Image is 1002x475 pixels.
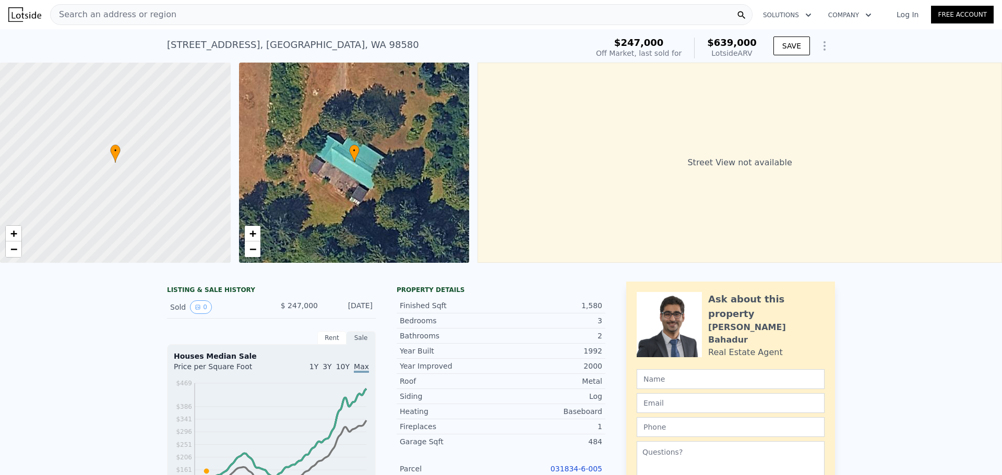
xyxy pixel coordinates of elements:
div: Heating [400,406,501,417]
div: Bathrooms [400,331,501,341]
span: − [249,242,256,255]
a: Log In [884,9,931,20]
button: View historical data [190,300,212,314]
a: Free Account [931,6,994,23]
div: Lotside ARV [707,48,757,58]
div: [STREET_ADDRESS] , [GEOGRAPHIC_DATA] , WA 98580 [167,38,419,52]
div: Price per Square Foot [174,361,271,378]
a: Zoom in [245,226,260,241]
input: Email [637,393,825,413]
div: [PERSON_NAME] Bahadur [708,321,825,346]
div: • [349,144,360,163]
div: LISTING & SALE HISTORY [167,286,376,296]
span: + [10,227,17,240]
span: Max [354,362,369,373]
div: 484 [501,436,602,447]
span: • [110,146,121,155]
input: Phone [637,417,825,437]
button: Company [820,6,880,25]
tspan: $161 [176,466,192,473]
div: 1,580 [501,300,602,311]
button: SAVE [773,36,810,55]
button: Solutions [755,6,820,25]
button: Show Options [814,35,835,56]
div: • [110,144,121,163]
div: Finished Sqft [400,300,501,311]
div: Year Improved [400,361,501,371]
div: 1992 [501,346,602,356]
img: Lotside [8,7,41,22]
span: − [10,242,17,255]
span: 10Y [336,362,350,371]
div: Ask about this property [708,292,825,321]
div: Street View not available [478,63,1002,263]
input: Name [637,369,825,389]
tspan: $206 [176,454,192,461]
div: Sold [170,300,263,314]
div: Siding [400,391,501,401]
span: $639,000 [707,37,757,48]
span: 3Y [323,362,331,371]
div: Rent [317,331,347,345]
a: Zoom out [245,241,260,257]
span: 1Y [309,362,318,371]
div: Roof [400,376,501,386]
div: Property details [397,286,605,294]
div: Metal [501,376,602,386]
div: [DATE] [326,300,373,314]
tspan: $296 [176,428,192,435]
div: Log [501,391,602,401]
div: Parcel [400,464,501,474]
div: Year Built [400,346,501,356]
span: $ 247,000 [281,301,318,310]
tspan: $469 [176,380,192,387]
tspan: $386 [176,403,192,410]
div: 3 [501,315,602,326]
div: 2 [501,331,602,341]
tspan: $251 [176,441,192,448]
span: + [249,227,256,240]
div: Fireplaces [400,421,501,432]
div: Garage Sqft [400,436,501,447]
a: 031834-6-005 [551,465,602,473]
div: Baseboard [501,406,602,417]
a: Zoom out [6,241,21,257]
div: Real Estate Agent [708,346,783,359]
div: 2000 [501,361,602,371]
div: Off Market, last sold for [596,48,682,58]
div: Sale [347,331,376,345]
a: Zoom in [6,226,21,241]
div: Bedrooms [400,315,501,326]
span: • [349,146,360,155]
tspan: $341 [176,416,192,423]
div: 1 [501,421,602,432]
span: Search an address or region [51,8,176,21]
div: Houses Median Sale [174,351,369,361]
span: $247,000 [614,37,664,48]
